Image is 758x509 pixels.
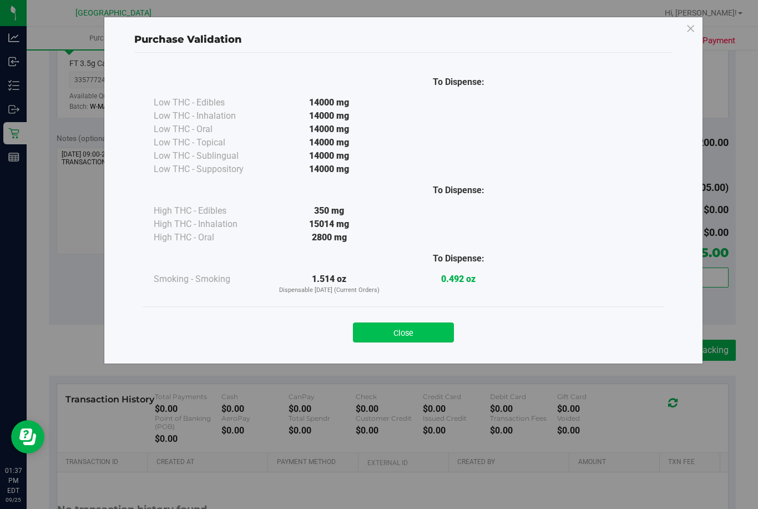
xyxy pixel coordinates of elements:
[154,123,265,136] div: Low THC - Oral
[265,273,394,295] div: 1.514 oz
[265,286,394,295] p: Dispensable [DATE] (Current Orders)
[265,163,394,176] div: 14000 mg
[265,136,394,149] div: 14000 mg
[394,75,523,89] div: To Dispense:
[154,96,265,109] div: Low THC - Edibles
[154,204,265,218] div: High THC - Edibles
[265,218,394,231] div: 15014 mg
[441,274,476,284] strong: 0.492 oz
[154,136,265,149] div: Low THC - Topical
[154,218,265,231] div: High THC - Inhalation
[265,109,394,123] div: 14000 mg
[154,163,265,176] div: Low THC - Suppository
[394,184,523,197] div: To Dispense:
[11,420,44,453] iframe: Resource center
[154,273,265,286] div: Smoking - Smoking
[154,109,265,123] div: Low THC - Inhalation
[394,252,523,265] div: To Dispense:
[265,204,394,218] div: 350 mg
[154,231,265,244] div: High THC - Oral
[265,231,394,244] div: 2800 mg
[265,123,394,136] div: 14000 mg
[353,322,454,342] button: Close
[154,149,265,163] div: Low THC - Sublingual
[265,149,394,163] div: 14000 mg
[134,33,242,46] span: Purchase Validation
[265,96,394,109] div: 14000 mg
